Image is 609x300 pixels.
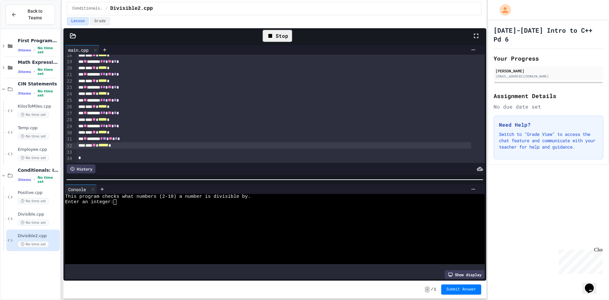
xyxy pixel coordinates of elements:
span: - [425,286,429,293]
div: Console [65,186,89,193]
span: 3 items [18,91,31,96]
div: 18 [65,52,73,59]
div: 22 [65,78,73,84]
div: 28 [65,117,73,123]
span: Back to Teams [21,8,49,21]
div: Console [65,184,97,194]
span: Conditionals: If-Statements [72,6,103,11]
span: • [34,91,35,96]
iframe: chat widget [582,275,603,294]
div: My Account [493,3,513,17]
div: 34 [65,156,73,162]
span: 3 items [18,70,31,74]
div: Show display [445,270,485,279]
span: 3 items [18,48,31,52]
span: No time set [18,241,49,247]
span: No time set [18,133,49,139]
div: 32 [65,143,73,149]
span: Divisible2.cpp [110,5,153,12]
span: / [431,287,433,292]
h1: [DATE]-[DATE] Intro to C++ Pd 6 [494,26,603,43]
span: • [34,48,35,53]
h3: Need Help? [499,121,598,129]
span: Submit Answer [446,287,476,292]
span: Divisible2.cpp [18,233,59,239]
button: Grade [90,17,110,25]
div: 27 [65,110,73,117]
button: Lesson [67,17,89,25]
div: History [67,164,95,173]
span: No time set [18,112,49,118]
div: 19 [65,59,73,65]
h2: Assignment Details [494,91,603,100]
div: Stop [263,30,292,42]
span: Employee.cpp [18,147,59,152]
div: 29 [65,123,73,130]
div: 26 [65,104,73,110]
div: Chat with us now!Close [3,3,44,40]
span: No time set [18,155,49,161]
p: Switch to "Grade View" to access the chat feature and communicate with your teacher for help and ... [499,131,598,150]
div: [EMAIL_ADDRESS][DOMAIN_NAME] [495,74,601,79]
div: 24 [65,91,73,97]
div: 33 [65,149,73,156]
div: [PERSON_NAME] [495,68,601,74]
div: 21 [65,72,73,78]
button: Back to Teams [6,4,55,25]
h2: Your Progress [494,54,603,63]
span: 1 [434,287,436,292]
div: 20 [65,65,73,71]
span: CIN Statements [18,81,59,87]
div: 23 [65,84,73,91]
span: This program checks what numbers (2-10) a number is divisible by. [65,194,251,199]
div: 30 [65,130,73,136]
iframe: chat widget [556,247,603,274]
span: Enter an integer: [65,199,114,205]
span: Divisible.cpp [18,212,59,217]
span: No time set [37,46,59,54]
div: No due date set [494,103,603,110]
span: Conditionals: If-Statements [18,167,59,173]
span: No time set [18,220,49,226]
span: First Programs and cout [18,38,59,43]
span: No time set [37,176,59,184]
div: 31 [65,136,73,143]
div: main.cpp [65,47,92,53]
span: Math Expressions [18,59,59,65]
button: Submit Answer [441,284,481,295]
span: • [34,177,35,182]
span: No time set [18,198,49,204]
span: • [34,69,35,74]
span: / [105,6,108,11]
span: Positive.cpp [18,190,59,196]
span: 3 items [18,178,31,182]
span: Temp.cpp [18,125,59,131]
div: main.cpp [65,45,100,55]
div: 25 [65,97,73,104]
span: No time set [37,89,59,97]
span: No time set [37,68,59,76]
span: KilosToMiles.cpp [18,104,59,109]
